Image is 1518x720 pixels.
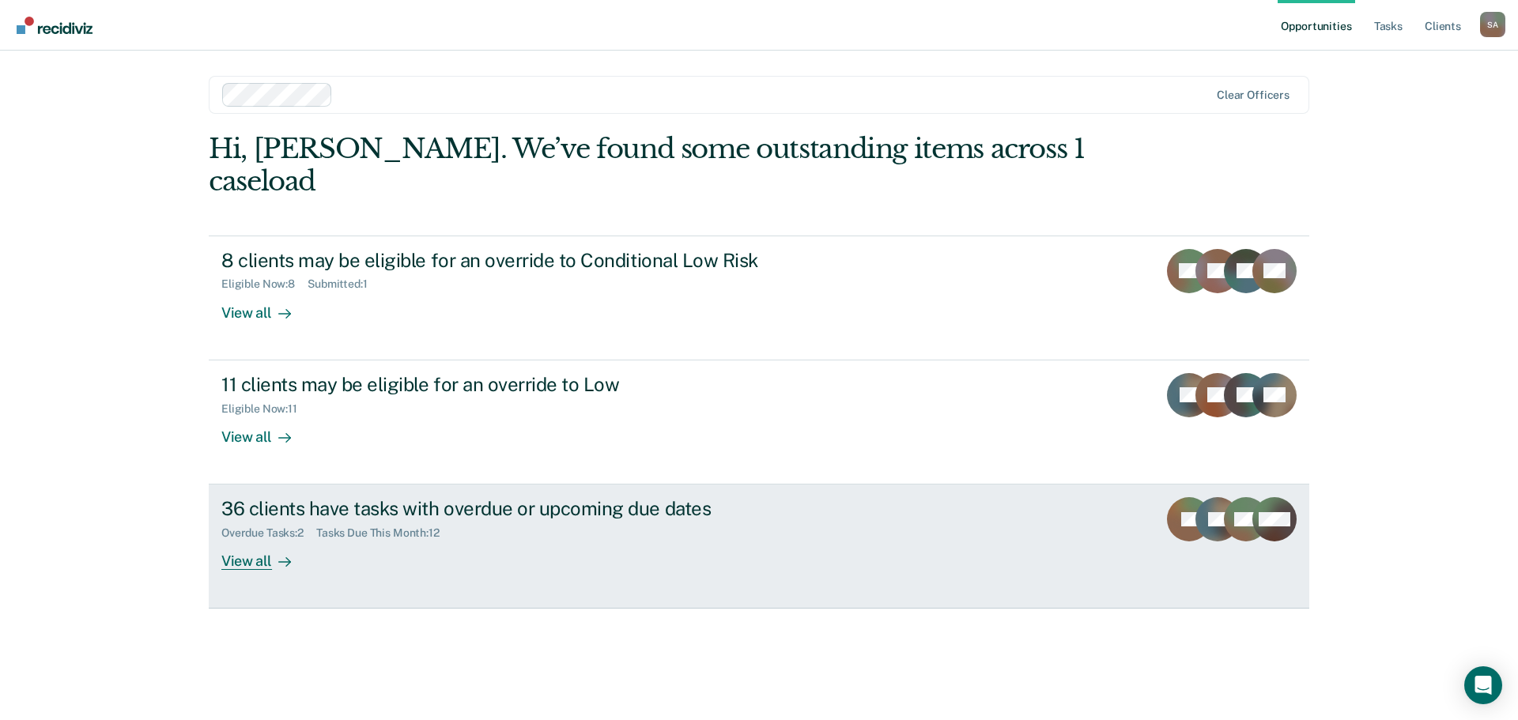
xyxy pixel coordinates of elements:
div: View all [221,540,310,571]
a: 36 clients have tasks with overdue or upcoming due datesOverdue Tasks:2Tasks Due This Month:12Vie... [209,484,1309,609]
div: Hi, [PERSON_NAME]. We’ve found some outstanding items across 1 caseload [209,133,1089,198]
div: 8 clients may be eligible for an override to Conditional Low Risk [221,249,776,272]
div: Eligible Now : 11 [221,402,310,416]
div: Submitted : 1 [308,277,380,291]
img: Recidiviz [17,17,93,34]
div: View all [221,291,310,322]
div: Open Intercom Messenger [1464,666,1502,704]
div: S A [1480,12,1505,37]
div: 11 clients may be eligible for an override to Low [221,373,776,396]
a: 8 clients may be eligible for an override to Conditional Low RiskEligible Now:8Submitted:1View all [209,236,1309,360]
div: Overdue Tasks : 2 [221,526,316,540]
button: Profile dropdown button [1480,12,1505,37]
div: Tasks Due This Month : 12 [316,526,452,540]
div: Eligible Now : 8 [221,277,308,291]
a: 11 clients may be eligible for an override to LowEligible Now:11View all [209,360,1309,484]
div: 36 clients have tasks with overdue or upcoming due dates [221,497,776,520]
div: View all [221,415,310,446]
div: Clear officers [1217,89,1290,102]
